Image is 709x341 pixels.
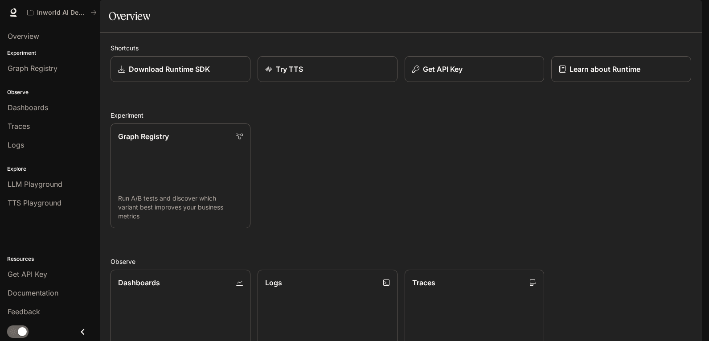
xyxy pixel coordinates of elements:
p: Inworld AI Demos [37,9,87,16]
h2: Observe [111,257,691,266]
p: Traces [412,277,435,288]
h1: Overview [109,7,150,25]
p: Run A/B tests and discover which variant best improves your business metrics [118,194,243,221]
p: Download Runtime SDK [129,64,210,74]
h2: Shortcuts [111,43,691,53]
a: Download Runtime SDK [111,56,250,82]
a: Graph RegistryRun A/B tests and discover which variant best improves your business metrics [111,123,250,228]
a: Learn about Runtime [551,56,691,82]
p: Learn about Runtime [570,64,640,74]
button: All workspaces [23,4,101,21]
a: Try TTS [258,56,398,82]
h2: Experiment [111,111,691,120]
p: Try TTS [276,64,303,74]
p: Get API Key [423,64,463,74]
button: Get API Key [405,56,545,82]
p: Logs [265,277,282,288]
p: Graph Registry [118,131,169,142]
p: Dashboards [118,277,160,288]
